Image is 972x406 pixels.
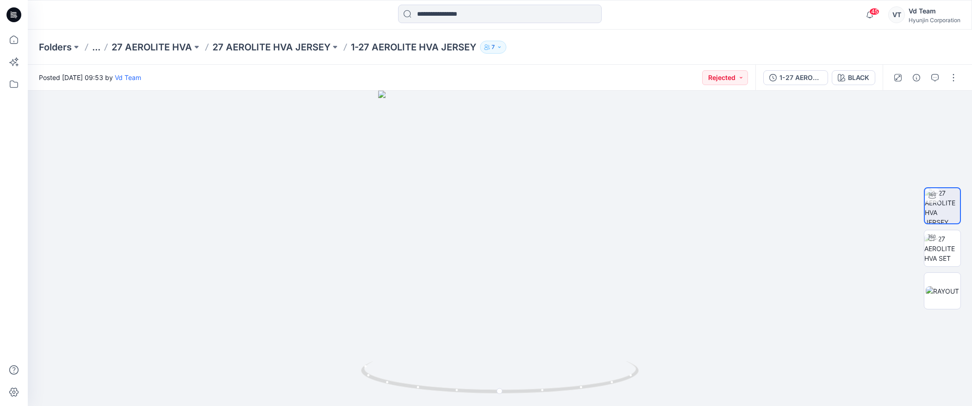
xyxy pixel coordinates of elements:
[212,41,330,54] a: 27 AEROLITE HVA JERSEY
[779,73,822,83] div: 1-27 AEROLITE HVA JERSEY
[115,74,141,81] a: Vd Team
[39,73,141,82] span: Posted [DATE] 09:53 by
[909,70,924,85] button: Details
[926,286,959,296] img: RAYOUT
[763,70,828,85] button: 1-27 AEROLITE HVA JERSEY
[909,6,960,17] div: Vd Team
[112,41,192,54] a: 27 AEROLITE HVA
[39,41,72,54] a: Folders
[924,234,960,263] img: 1-27 AEROLITE HVA SET
[351,41,476,54] p: 1-27 AEROLITE HVA JERSEY
[925,188,960,223] img: 1-27 AEROLITE HVA JERSEY
[832,70,875,85] button: BLACK
[869,8,879,15] span: 45
[909,17,960,24] div: Hyunjin Corporation
[888,6,905,23] div: VT
[492,42,495,52] p: 7
[480,41,506,54] button: 7
[92,41,100,54] button: ...
[848,73,869,83] div: BLACK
